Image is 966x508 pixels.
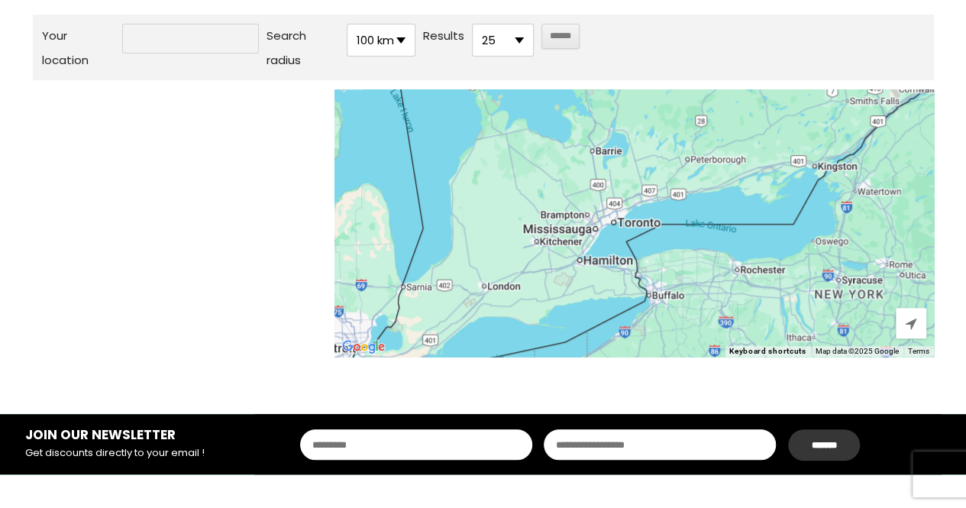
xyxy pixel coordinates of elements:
[25,445,234,462] p: Get discounts directly to your email !
[729,346,806,357] button: Keyboard shortcuts
[42,24,115,73] label: Your location
[906,317,916,331] span: 
[267,24,339,73] label: Search radius
[423,24,464,48] label: Results
[908,347,929,355] a: Terms
[338,337,389,357] a: Open this area in Google Maps (opens a new window)
[25,425,176,444] strong: JOIN OUR NEWSLETTER
[473,24,533,56] span: 25
[347,24,415,56] span: 100 km
[338,337,389,357] img: Google
[816,347,899,355] span: Map data ©2025 Google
